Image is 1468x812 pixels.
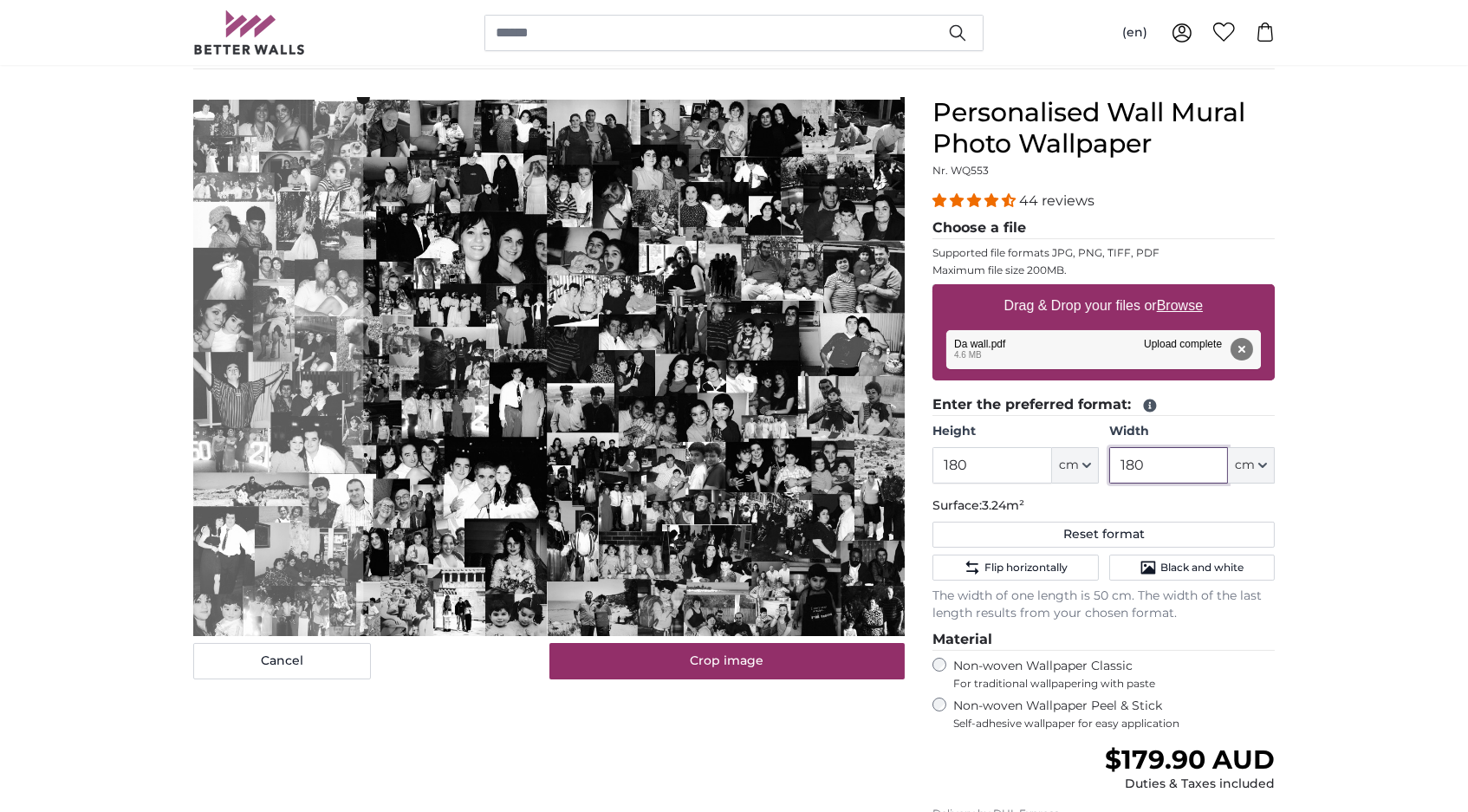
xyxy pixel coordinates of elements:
[932,97,1275,159] h1: Personalised Wall Mural Photo Wallpaper
[932,522,1275,548] button: Reset format
[932,629,1275,651] legend: Material
[1109,555,1275,581] button: Black and white
[1059,457,1079,474] span: cm
[1160,561,1244,575] span: Black and white
[1157,298,1203,313] u: Browse
[984,561,1068,575] span: Flip horizontally
[953,677,1275,691] span: For traditional wallpapering with paste
[932,164,989,177] span: Nr. WQ553
[549,643,906,679] button: Crop image
[932,263,1275,277] p: Maximum file size 200MB.
[982,497,1024,513] span: 3.24m²
[953,717,1275,731] span: Self-adhesive wallpaper for easy application
[932,192,1019,209] span: 4.34 stars
[932,497,1275,515] p: Surface:
[953,698,1275,731] label: Non-woven Wallpaper Peel & Stick
[932,588,1275,622] p: The width of one length is 50 cm. The width of the last length results from your chosen format.
[1109,423,1275,440] label: Width
[193,643,371,679] button: Cancel
[193,10,306,55] img: Betterwalls
[953,658,1275,691] label: Non-woven Wallpaper Classic
[932,423,1098,440] label: Height
[1105,776,1275,793] div: Duties & Taxes included
[1019,192,1095,209] span: 44 reviews
[932,555,1098,581] button: Flip horizontally
[932,394,1275,416] legend: Enter the preferred format:
[1052,447,1099,484] button: cm
[1235,457,1255,474] span: cm
[1108,17,1161,49] button: (en)
[1105,744,1275,776] span: $179.90 AUD
[932,218,1275,239] legend: Choose a file
[1228,447,1275,484] button: cm
[997,289,1210,323] label: Drag & Drop your files or
[932,246,1275,260] p: Supported file formats JPG, PNG, TIFF, PDF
